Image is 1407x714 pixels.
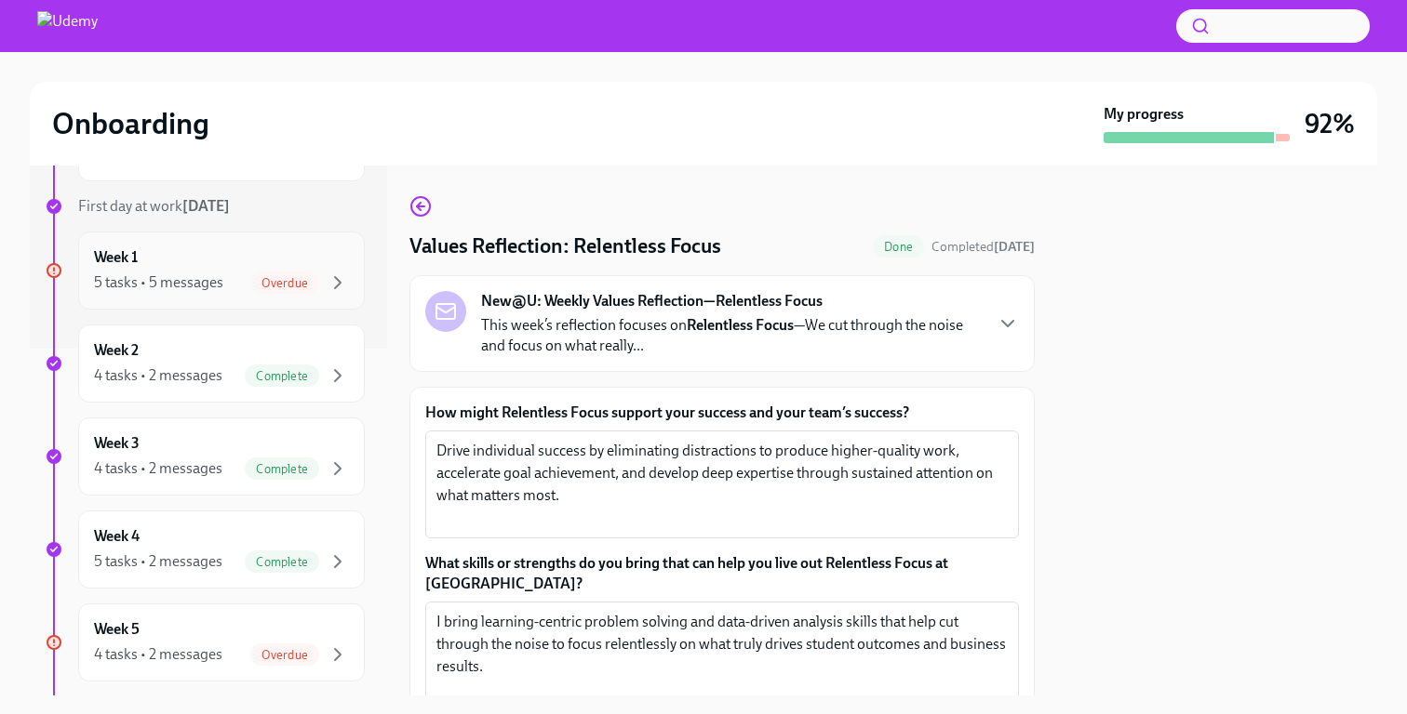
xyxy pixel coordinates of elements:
[94,526,140,547] h6: Week 4
[182,197,230,215] strong: [DATE]
[45,603,365,681] a: Week 54 tasks • 2 messagesOverdue
[1305,107,1355,140] h3: 92%
[45,510,365,588] a: Week 45 tasks • 2 messagesComplete
[94,247,138,268] h6: Week 1
[37,11,98,41] img: Udemy
[45,417,365,496] a: Week 34 tasks • 2 messagesComplete
[94,644,222,665] div: 4 tasks • 2 messages
[481,315,982,356] p: This week’s reflection focuses on —We cut through the noise and focus on what really...
[250,648,319,662] span: Overdue
[687,316,794,334] strong: Relentless Focus
[94,619,140,640] h6: Week 5
[931,238,1035,256] span: September 29th, 2025 11:39
[436,611,1008,700] textarea: I bring learning-centric problem solving and data-driven analysis skills that help cut through th...
[409,232,721,260] h4: Values Reflection: Relentless Focus
[931,239,1035,255] span: Completed
[52,105,209,142] h2: Onboarding
[436,440,1008,529] textarea: Drive individual success by eliminating distractions to produce higher-quality work, accelerate g...
[94,458,222,479] div: 4 tasks • 2 messages
[481,291,823,311] strong: New@U: Weekly Values Reflection—Relentless Focus
[994,239,1035,255] strong: [DATE]
[1104,104,1184,125] strong: My progress
[425,553,1019,594] label: What skills or strengths do you bring that can help you live out Relentless Focus at [GEOGRAPHIC_...
[94,433,140,454] h6: Week 3
[45,324,365,403] a: Week 24 tasks • 2 messagesComplete
[94,340,139,361] h6: Week 2
[45,231,365,310] a: Week 15 tasks • 5 messagesOverdue
[425,403,1019,423] label: How might Relentless Focus support your success and your team’s success?
[45,196,365,217] a: First day at work[DATE]
[245,369,319,383] span: Complete
[245,555,319,569] span: Complete
[245,462,319,476] span: Complete
[94,551,222,572] div: 5 tasks • 2 messages
[94,272,223,293] div: 5 tasks • 5 messages
[873,240,924,254] span: Done
[78,197,230,215] span: First day at work
[250,276,319,290] span: Overdue
[94,365,222,386] div: 4 tasks • 2 messages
